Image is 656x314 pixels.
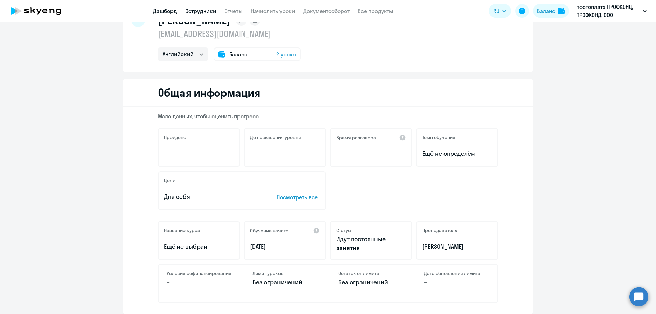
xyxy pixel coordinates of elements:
[164,242,234,251] p: Ещё не выбран
[422,134,455,140] h5: Темп обучения
[493,7,500,15] span: RU
[164,177,175,183] h5: Цели
[224,8,243,14] a: Отчеты
[424,270,489,276] h4: Дата обновления лимита
[576,3,640,19] p: постоплата ПРОФКОНД, ПРОФКОНД, ООО
[573,3,650,19] button: постоплата ПРОФКОНД, ПРОФКОНД, ООО
[250,149,320,158] p: –
[533,4,569,18] button: Балансbalance
[336,227,351,233] h5: Статус
[252,278,318,287] p: Без ограничений
[336,149,406,158] p: –
[167,270,232,276] h4: Условия софинансирования
[164,227,200,233] h5: Название курса
[167,278,232,287] p: –
[185,8,216,14] a: Сотрудники
[303,8,350,14] a: Документооборот
[537,7,555,15] div: Баланс
[338,278,404,287] p: Без ограничений
[422,149,492,158] span: Ещё не определён
[164,149,234,158] p: –
[336,235,406,252] p: Идут постоянные занятия
[358,8,393,14] a: Все продукты
[250,228,288,234] h5: Обучение начато
[422,242,492,251] p: [PERSON_NAME]
[164,192,256,201] p: Для себя
[158,86,260,99] h2: Общая информация
[338,270,404,276] h4: Остаток от лимита
[250,134,301,140] h5: До повышения уровня
[158,112,498,120] p: Мало данных, чтобы оценить прогресс
[153,8,177,14] a: Дашборд
[277,193,320,201] p: Посмотреть все
[424,278,489,287] p: –
[250,242,320,251] p: [DATE]
[276,50,296,58] span: 2 урока
[558,8,565,14] img: balance
[422,227,457,233] h5: Преподаватель
[252,270,318,276] h4: Лимит уроков
[336,135,376,141] h5: Время разговора
[158,28,301,39] p: [EMAIL_ADDRESS][DOMAIN_NAME]
[164,134,186,140] h5: Пройдено
[489,4,511,18] button: RU
[229,50,247,58] span: Баланс
[251,8,295,14] a: Начислить уроки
